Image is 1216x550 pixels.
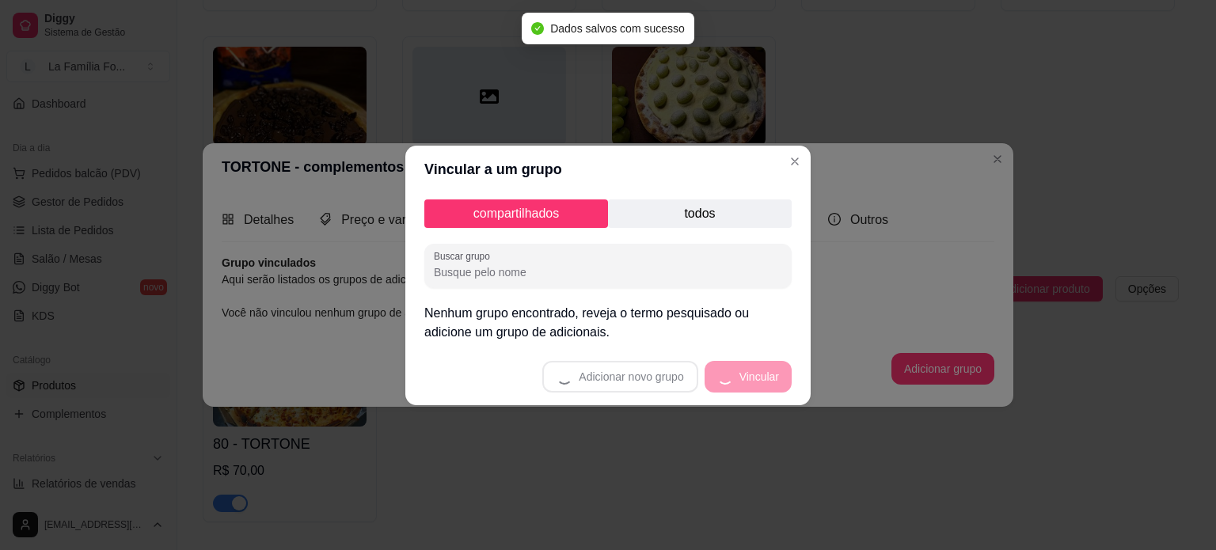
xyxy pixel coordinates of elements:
[424,304,792,342] p: Nenhum grupo encontrado, reveja o termo pesquisado ou adicione um grupo de adicionais.
[608,199,792,228] p: todos
[405,146,811,193] header: Vincular a um grupo
[782,149,807,174] button: Close
[424,199,608,228] p: compartilhados
[434,249,496,263] label: Buscar grupo
[531,22,544,35] span: check-circle
[434,264,782,280] input: Buscar grupo
[550,22,685,35] span: Dados salvos com sucesso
